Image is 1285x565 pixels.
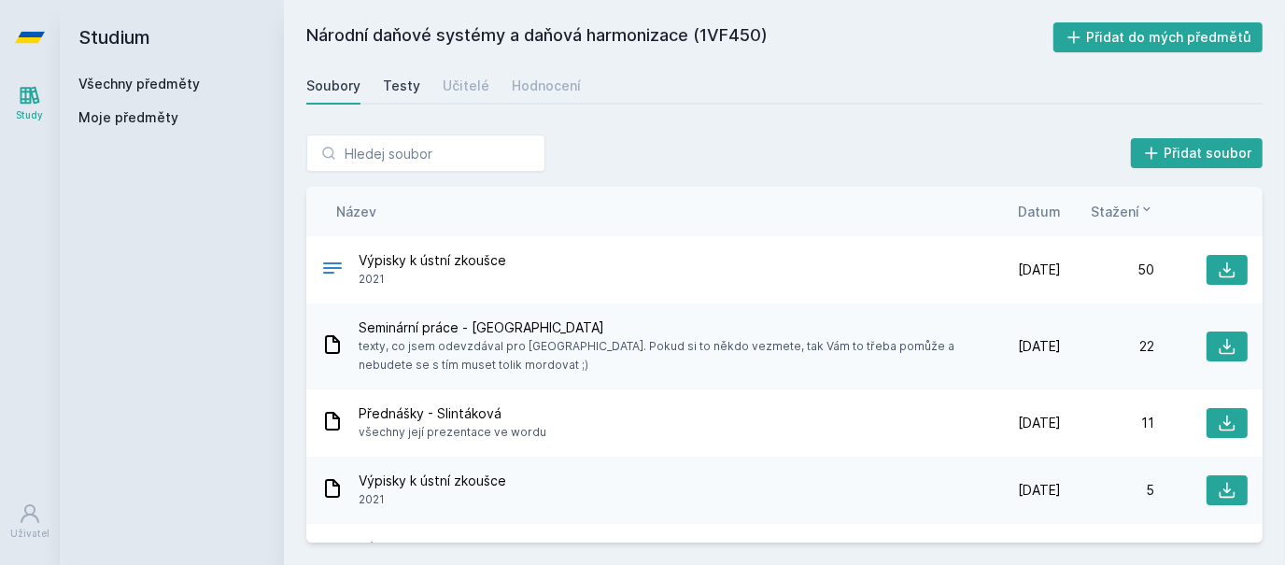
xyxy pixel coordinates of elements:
[1018,414,1061,432] span: [DATE]
[4,493,56,550] a: Uživatel
[1053,22,1264,52] button: Přidat do mých předmětů
[359,404,546,423] span: Přednášky - Slintáková
[359,539,775,558] span: Výpisky z knihy
[359,490,506,509] span: 2021
[359,251,506,270] span: Výpisky k ústní zkoušce
[1091,202,1154,221] button: Stažení
[1091,202,1139,221] span: Stažení
[359,318,960,337] span: Seminární práce - [GEOGRAPHIC_DATA]
[359,337,960,374] span: texty, co jsem odevzdával pro [GEOGRAPHIC_DATA]. Pokud si to někdo vezmete, tak Vám to třeba pomů...
[383,77,420,95] div: Testy
[359,472,506,490] span: Výpisky k ústní zkoušce
[359,270,506,289] span: 2021
[512,77,581,95] div: Hodnocení
[336,202,376,221] button: Název
[1061,414,1154,432] div: 11
[306,134,545,172] input: Hledej soubor
[1018,481,1061,500] span: [DATE]
[1018,261,1061,279] span: [DATE]
[359,423,546,442] span: všechny její prezentace ve wordu
[383,67,420,105] a: Testy
[306,77,360,95] div: Soubory
[512,67,581,105] a: Hodnocení
[1131,138,1264,168] button: Přidat soubor
[1061,337,1154,356] div: 22
[1018,337,1061,356] span: [DATE]
[78,76,200,92] a: Všechny předměty
[4,75,56,132] a: Study
[1061,481,1154,500] div: 5
[1061,261,1154,279] div: 50
[306,22,1053,52] h2: Národní daňové systémy a daňová harmonizace (1VF450)
[443,67,489,105] a: Učitelé
[443,77,489,95] div: Učitelé
[17,108,44,122] div: Study
[10,527,49,541] div: Uživatel
[78,108,178,127] span: Moje předměty
[1018,202,1061,221] button: Datum
[306,67,360,105] a: Soubory
[321,257,344,284] div: .DOCX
